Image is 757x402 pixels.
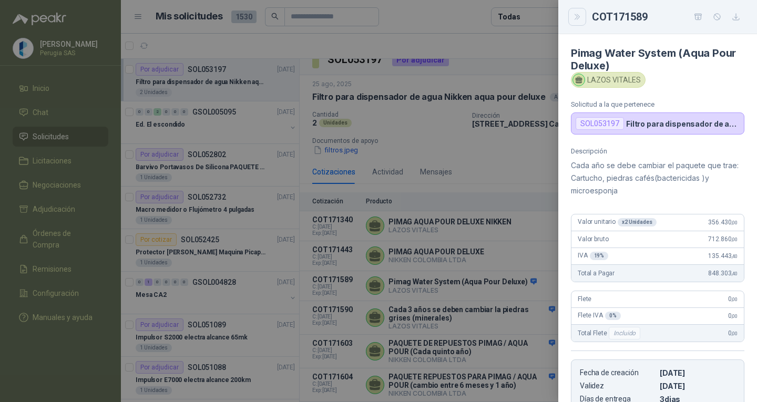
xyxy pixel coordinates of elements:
[618,218,657,226] div: x 2 Unidades
[731,220,738,225] span: ,00
[578,252,608,260] span: IVA
[731,271,738,276] span: ,40
[708,219,738,226] span: 356.430
[731,313,738,319] span: ,00
[590,252,609,260] div: 19 %
[592,8,744,25] div: COT171589
[728,329,738,337] span: 0
[571,47,744,72] h4: Pimag Water System (Aqua Pour Deluxe)
[580,368,656,377] p: Fecha de creación
[660,368,735,377] p: [DATE]
[708,270,738,277] span: 848.303
[578,295,591,303] span: Flete
[728,312,738,319] span: 0
[660,382,735,390] p: [DATE]
[571,11,584,23] button: Close
[708,235,738,243] span: 712.860
[605,312,621,320] div: 0 %
[731,253,738,259] span: ,40
[576,117,624,130] div: SOL053197
[731,236,738,242] span: ,00
[728,295,738,303] span: 0
[731,331,738,336] span: ,00
[571,159,744,197] p: Cada año se debe cambiar el paquete que trae: Cartucho, piedras cafés(bactericidas )y microesponja
[578,312,621,320] span: Flete IVA
[571,72,646,88] div: LAZOS VITALES
[571,147,744,155] p: Descripción
[578,218,657,226] span: Valor unitario
[580,382,656,390] p: Validez
[578,235,608,243] span: Valor bruto
[578,327,642,339] span: Total Flete
[626,119,740,128] p: Filtro para dispensador de agua Nikken aqua pour deluxe
[571,100,744,108] p: Solicitud a la que pertenece
[708,252,738,260] span: 135.443
[578,270,615,277] span: Total a Pagar
[609,327,640,339] div: Incluido
[731,296,738,302] span: ,00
